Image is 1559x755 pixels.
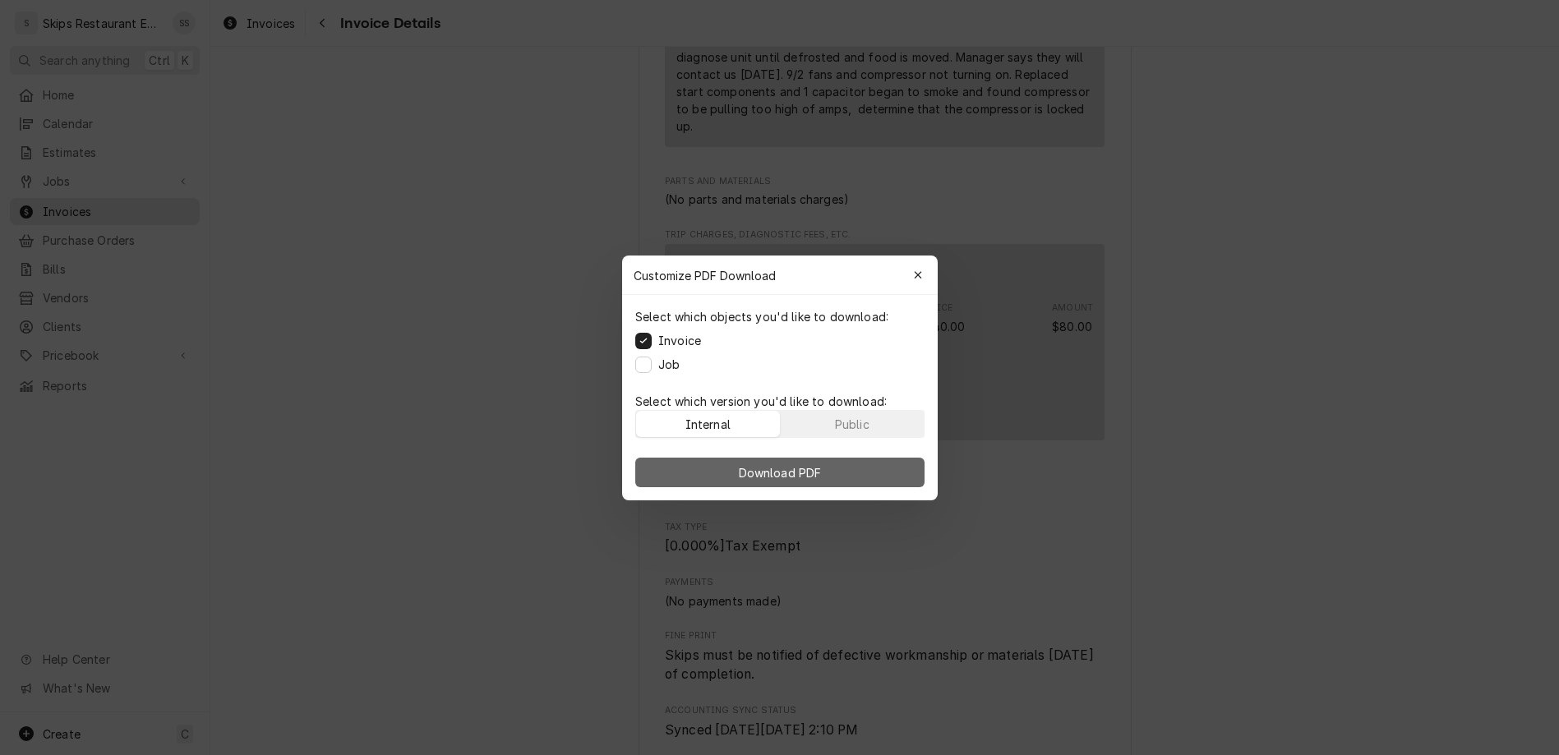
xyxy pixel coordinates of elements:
[685,415,730,432] div: Internal
[735,463,824,481] span: Download PDF
[635,308,888,325] p: Select which objects you'd like to download:
[658,356,680,373] label: Job
[834,415,869,432] div: Public
[635,393,925,410] p: Select which version you'd like to download:
[622,256,938,295] div: Customize PDF Download
[635,458,925,487] button: Download PDF
[658,332,701,349] label: Invoice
